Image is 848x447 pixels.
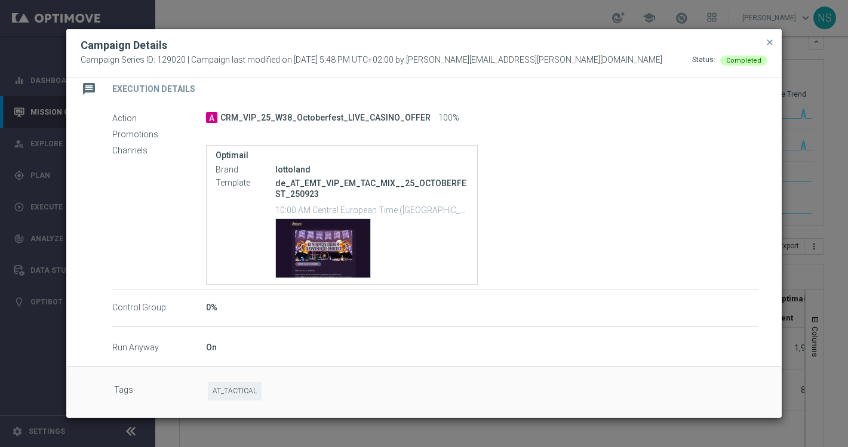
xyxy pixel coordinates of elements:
[112,129,206,140] label: Promotions
[206,301,758,313] div: 0%
[81,38,167,53] h2: Campaign Details
[692,55,715,66] div: Status:
[206,341,758,353] div: On
[220,113,431,124] span: CRM_VIP_25_W38_Octoberfest_LIVE_CASINO_OFFER
[112,343,206,353] label: Run Anyway
[114,382,208,400] label: Tags
[208,382,262,400] span: AT_TACTICAL
[81,55,662,66] span: Campaign Series ID: 129020 | Campaign last modified on [DATE] 5:48 PM UTC+02:00 by [PERSON_NAME][...
[765,38,775,47] span: close
[216,165,275,175] label: Brand
[216,150,468,161] label: Optimail
[112,113,206,124] label: Action
[438,113,459,124] span: 100%
[112,84,195,95] h2: Execution Details
[216,178,275,189] label: Template
[78,78,100,100] i: message
[112,303,206,313] label: Control Group
[275,164,468,175] div: lottoland
[275,178,468,199] p: de_AT_EMT_VIP_EM_TAC_MIX__25_OCTOBERFEST_250923
[112,145,206,156] label: Channels
[720,55,767,64] colored-tag: Completed
[275,204,468,215] p: 10:00 AM Central European Time ([GEOGRAPHIC_DATA]) (UTC +02:00)
[726,57,761,64] span: Completed
[206,112,217,123] span: A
